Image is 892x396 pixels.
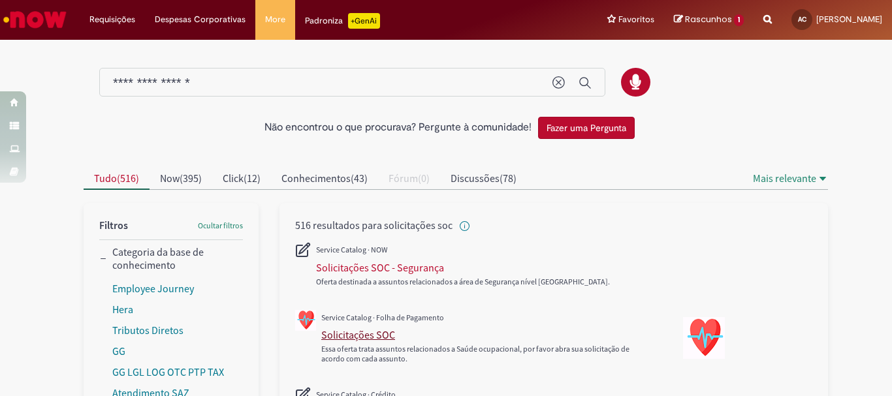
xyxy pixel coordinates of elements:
div: Padroniza [305,13,380,29]
span: [PERSON_NAME] [816,14,882,25]
span: 1 [734,14,744,26]
h2: Não encontrou o que procurava? Pergunte à comunidade! [264,122,532,134]
p: +GenAi [348,13,380,29]
span: Rascunhos [685,13,732,25]
span: Requisições [89,13,135,26]
img: ServiceNow [1,7,69,33]
span: Despesas Corporativas [155,13,246,26]
span: AC [798,15,806,23]
span: More [265,13,285,26]
span: Favoritos [618,13,654,26]
button: Fazer uma Pergunta [538,117,635,139]
a: Rascunhos [674,14,744,26]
